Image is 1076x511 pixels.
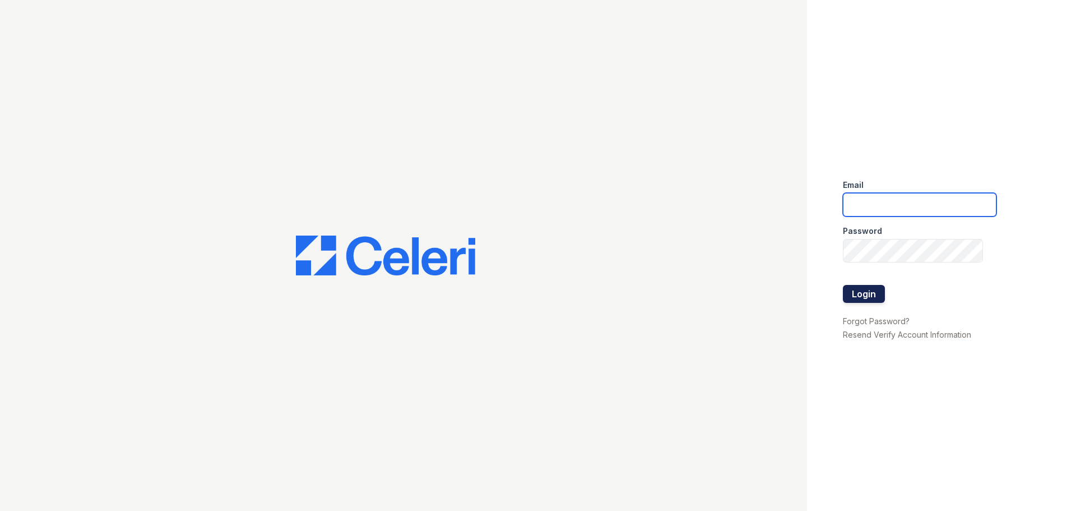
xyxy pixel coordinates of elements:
[843,316,910,326] a: Forgot Password?
[843,225,882,237] label: Password
[843,330,971,339] a: Resend Verify Account Information
[843,179,864,191] label: Email
[296,236,475,276] img: CE_Logo_Blue-a8612792a0a2168367f1c8372b55b34899dd931a85d93a1a3d3e32e68fde9ad4.png
[843,285,885,303] button: Login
